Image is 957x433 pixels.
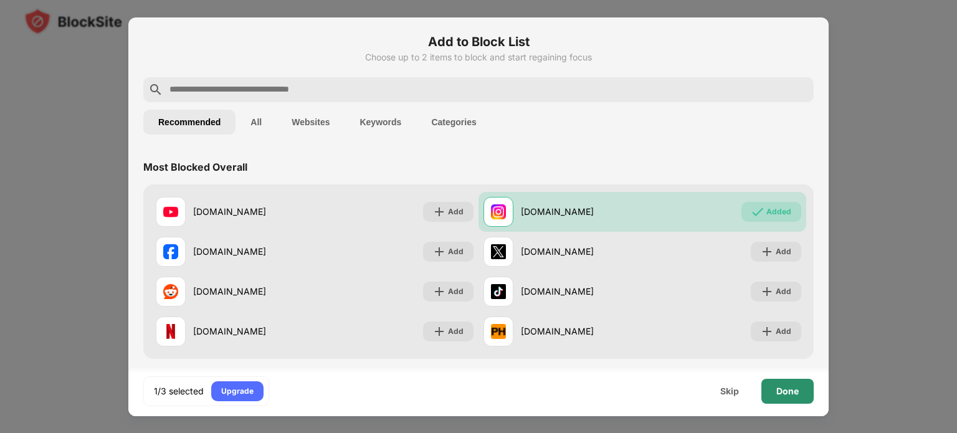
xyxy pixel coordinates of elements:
img: favicons [491,324,506,339]
img: favicons [491,204,506,219]
button: Keywords [345,110,416,135]
div: [DOMAIN_NAME] [521,245,642,258]
button: All [236,110,277,135]
div: Add [448,325,464,338]
div: Add [448,206,464,218]
div: [DOMAIN_NAME] [193,285,315,298]
div: [DOMAIN_NAME] [521,205,642,218]
img: favicons [163,204,178,219]
div: [DOMAIN_NAME] [193,325,315,338]
div: Most Blocked Overall [143,161,247,173]
button: Recommended [143,110,236,135]
div: Add [448,285,464,298]
div: [DOMAIN_NAME] [193,205,315,218]
h6: Add to Block List [143,32,814,51]
div: Add [776,285,791,298]
div: [DOMAIN_NAME] [521,285,642,298]
div: [DOMAIN_NAME] [521,325,642,338]
div: Skip [720,386,739,396]
div: 1/3 selected [154,385,204,397]
button: Categories [416,110,491,135]
img: favicons [491,284,506,299]
div: [DOMAIN_NAME] [193,245,315,258]
img: favicons [491,244,506,259]
img: favicons [163,284,178,299]
div: Upgrade [221,385,254,397]
div: Added [766,206,791,218]
div: Add [776,245,791,258]
div: Add [448,245,464,258]
img: search.svg [148,82,163,97]
img: favicons [163,244,178,259]
img: favicons [163,324,178,339]
div: Choose up to 2 items to block and start regaining focus [143,52,814,62]
div: Done [776,386,799,396]
button: Websites [277,110,345,135]
div: Add [776,325,791,338]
